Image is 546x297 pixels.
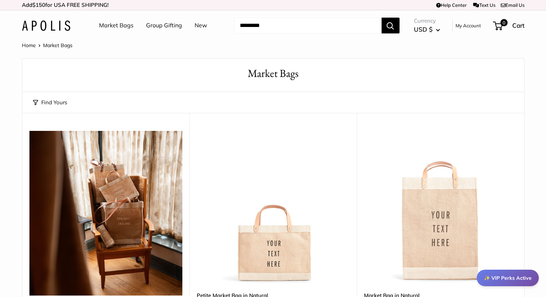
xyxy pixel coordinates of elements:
[494,20,524,31] a: 0 Cart
[512,22,524,29] span: Cart
[99,20,134,31] a: Market Bags
[477,270,539,286] div: ✨ VIP Perks Active
[22,41,73,50] nav: Breadcrumb
[473,2,495,8] a: Text Us
[22,20,70,31] img: Apolis
[364,131,517,284] img: Market Bag in Natural
[364,131,517,284] a: Market Bag in NaturalMarket Bag in Natural
[195,20,207,31] a: New
[32,1,45,8] span: $150
[197,131,350,284] a: Petite Market Bag in NaturalPetite Market Bag in Natural
[414,24,440,35] button: USD $
[33,97,67,108] button: Find Yours
[22,42,36,49] a: Home
[414,16,440,26] span: Currency
[414,26,433,33] span: USD $
[29,131,182,296] img: Our latest collection comes to life at UK's Estelle Manor, where winter mornings glow and the hol...
[500,19,507,26] span: 0
[234,18,382,33] input: Search...
[501,2,524,8] a: Email Us
[146,20,182,31] a: Group Gifting
[197,131,350,284] img: Petite Market Bag in Natural
[436,2,467,8] a: Help Center
[382,18,400,33] button: Search
[33,66,513,81] h1: Market Bags
[43,42,73,49] span: Market Bags
[456,21,481,30] a: My Account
